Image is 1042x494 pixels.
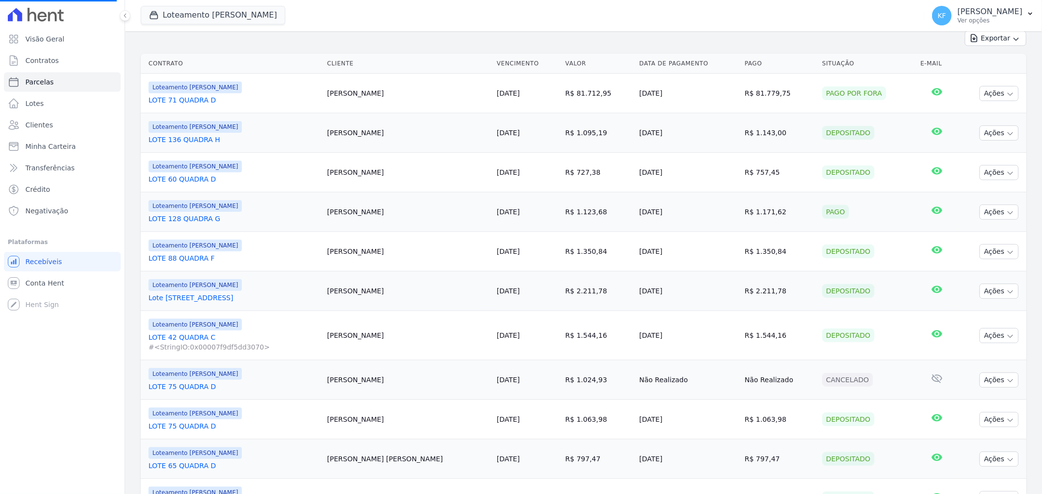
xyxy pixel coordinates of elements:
[323,271,493,311] td: [PERSON_NAME]
[822,373,873,387] div: Cancelado
[561,74,635,113] td: R$ 81.712,95
[25,278,64,288] span: Conta Hent
[149,279,242,291] span: Loteamento [PERSON_NAME]
[957,17,1022,24] p: Ver opções
[149,253,319,263] a: LOTE 88 QUADRA F
[149,293,319,303] a: Lote [STREET_ADDRESS]
[149,135,319,144] a: LOTE 136 QUADRA H
[4,180,121,199] a: Crédito
[149,368,242,380] span: Loteamento [PERSON_NAME]
[741,360,818,400] td: Não Realizado
[149,200,242,212] span: Loteamento [PERSON_NAME]
[979,452,1019,467] button: Ações
[636,311,741,360] td: [DATE]
[636,400,741,439] td: [DATE]
[25,34,64,44] span: Visão Geral
[636,232,741,271] td: [DATE]
[497,331,520,339] a: [DATE]
[149,82,242,93] span: Loteamento [PERSON_NAME]
[561,113,635,153] td: R$ 1.095,19
[822,86,886,100] div: Pago por fora
[25,163,75,173] span: Transferências
[25,120,53,130] span: Clientes
[822,245,874,258] div: Depositado
[822,205,849,219] div: Pago
[916,54,957,74] th: E-mail
[149,161,242,172] span: Loteamento [PERSON_NAME]
[497,455,520,463] a: [DATE]
[636,54,741,74] th: Data de Pagamento
[497,287,520,295] a: [DATE]
[561,271,635,311] td: R$ 2.211,78
[25,99,44,108] span: Lotes
[4,72,121,92] a: Parcelas
[561,439,635,479] td: R$ 797,47
[25,142,76,151] span: Minha Carteira
[979,284,1019,299] button: Ações
[741,400,818,439] td: R$ 1.063,98
[636,74,741,113] td: [DATE]
[741,113,818,153] td: R$ 1.143,00
[149,421,319,431] a: LOTE 75 QUADRA D
[4,252,121,271] a: Recebíveis
[741,439,818,479] td: R$ 797,47
[979,372,1019,388] button: Ações
[979,205,1019,220] button: Ações
[149,332,319,352] a: LOTE 42 QUADRA C#<StringIO:0x00007f9df5dd3070>
[4,201,121,221] a: Negativação
[979,165,1019,180] button: Ações
[149,461,319,471] a: LOTE 65 QUADRA D
[323,113,493,153] td: [PERSON_NAME]
[141,6,285,24] button: Loteamento [PERSON_NAME]
[979,244,1019,259] button: Ações
[497,168,520,176] a: [DATE]
[741,271,818,311] td: R$ 2.211,78
[561,232,635,271] td: R$ 1.350,84
[497,89,520,97] a: [DATE]
[636,153,741,192] td: [DATE]
[561,192,635,232] td: R$ 1.123,68
[822,165,874,179] div: Depositado
[8,236,117,248] div: Plataformas
[4,94,121,113] a: Lotes
[149,240,242,251] span: Loteamento [PERSON_NAME]
[636,360,741,400] td: Não Realizado
[4,51,121,70] a: Contratos
[323,192,493,232] td: [PERSON_NAME]
[149,319,242,330] span: Loteamento [PERSON_NAME]
[149,382,319,391] a: LOTE 75 QUADRA D
[561,400,635,439] td: R$ 1.063,98
[323,54,493,74] th: Cliente
[636,113,741,153] td: [DATE]
[323,74,493,113] td: [PERSON_NAME]
[741,232,818,271] td: R$ 1.350,84
[741,74,818,113] td: R$ 81.779,75
[741,192,818,232] td: R$ 1.171,62
[323,439,493,479] td: [PERSON_NAME] [PERSON_NAME]
[149,121,242,133] span: Loteamento [PERSON_NAME]
[822,412,874,426] div: Depositado
[561,54,635,74] th: Valor
[924,2,1042,29] button: KF [PERSON_NAME] Ver opções
[4,115,121,135] a: Clientes
[497,247,520,255] a: [DATE]
[561,311,635,360] td: R$ 1.544,16
[822,452,874,466] div: Depositado
[497,376,520,384] a: [DATE]
[4,273,121,293] a: Conta Hent
[741,54,818,74] th: Pago
[323,360,493,400] td: [PERSON_NAME]
[561,153,635,192] td: R$ 727,38
[25,257,62,267] span: Recebíveis
[149,342,319,352] span: #<StringIO:0x00007f9df5dd3070>
[25,185,50,194] span: Crédito
[741,153,818,192] td: R$ 757,45
[25,77,54,87] span: Parcelas
[979,86,1019,101] button: Ações
[149,214,319,224] a: LOTE 128 QUADRA G
[979,412,1019,427] button: Ações
[957,7,1022,17] p: [PERSON_NAME]
[25,56,59,65] span: Contratos
[636,439,741,479] td: [DATE]
[149,408,242,419] span: Loteamento [PERSON_NAME]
